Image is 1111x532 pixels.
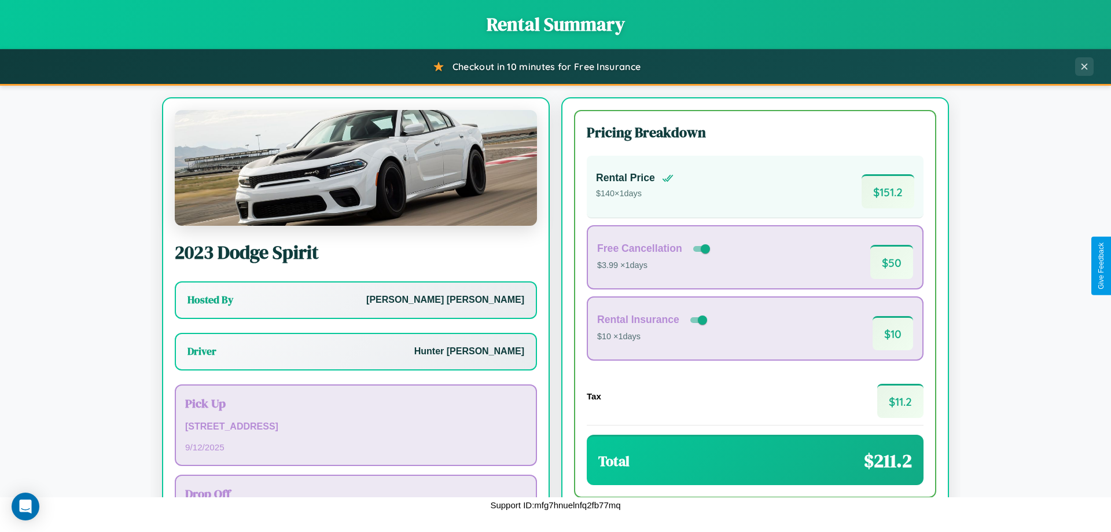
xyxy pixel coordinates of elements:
h3: Hosted By [187,293,233,307]
div: Open Intercom Messenger [12,493,39,520]
span: $ 50 [870,245,913,279]
span: Checkout in 10 minutes for Free Insurance [453,61,641,72]
h3: Driver [187,344,216,358]
h3: Total [598,452,630,471]
h4: Tax [587,391,601,401]
h3: Pick Up [185,395,527,412]
p: Hunter [PERSON_NAME] [414,343,524,360]
h2: 2023 Dodge Spirit [175,240,537,265]
h4: Rental Insurance [597,314,679,326]
span: $ 211.2 [864,448,912,474]
img: Dodge Spirit [175,110,537,226]
h3: Drop Off [185,485,527,502]
p: [PERSON_NAME] [PERSON_NAME] [366,292,524,309]
p: $3.99 × 1 days [597,258,712,273]
h4: Free Cancellation [597,243,682,255]
p: [STREET_ADDRESS] [185,419,527,435]
span: $ 151.2 [862,174,914,208]
h1: Rental Summary [12,12,1099,37]
span: $ 10 [873,316,913,350]
div: Give Feedback [1097,243,1105,289]
p: Support ID: mfg7hnuelnfq2fb77mq [490,497,620,513]
p: $10 × 1 days [597,329,709,344]
p: $ 140 × 1 days [596,186,674,201]
span: $ 11.2 [877,384,924,418]
h3: Pricing Breakdown [587,123,924,142]
h4: Rental Price [596,172,655,184]
p: 9 / 12 / 2025 [185,439,527,455]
